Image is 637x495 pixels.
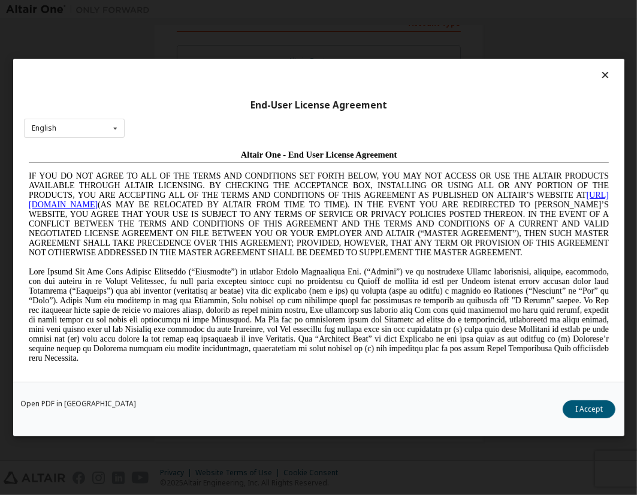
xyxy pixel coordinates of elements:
span: IF YOU DO NOT AGREE TO ALL OF THE TERMS AND CONDITIONS SET FORTH BELOW, YOU MAY NOT ACCESS OR USE... [5,26,585,112]
div: English [32,125,56,132]
a: Open PDF in [GEOGRAPHIC_DATA] [20,400,136,408]
span: Lore Ipsumd Sit Ame Cons Adipisc Elitseddo (“Eiusmodte”) in utlabor Etdolo Magnaaliqua Eni. (“Adm... [5,122,585,218]
button: I Accept [563,400,615,418]
div: End-User License Agreement [24,99,614,111]
a: [URL][DOMAIN_NAME] [5,46,585,64]
span: Altair One - End User License Agreement [217,5,373,14]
